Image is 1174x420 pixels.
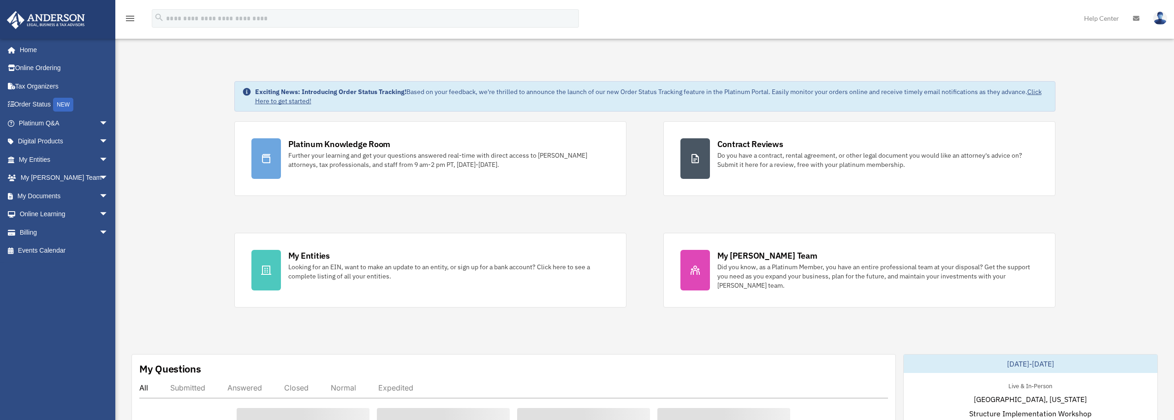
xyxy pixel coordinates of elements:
a: My Entities Looking for an EIN, want to make an update to an entity, or sign up for a bank accoun... [234,233,626,308]
div: Based on your feedback, we're thrilled to announce the launch of our new Order Status Tracking fe... [255,87,1048,106]
div: Looking for an EIN, want to make an update to an entity, or sign up for a bank account? Click her... [288,262,609,281]
div: Do you have a contract, rental agreement, or other legal document you would like an attorney's ad... [717,151,1038,169]
div: NEW [53,98,73,112]
a: My Entitiesarrow_drop_down [6,150,122,169]
div: My [PERSON_NAME] Team [717,250,817,261]
a: Click Here to get started! [255,88,1042,105]
a: Billingarrow_drop_down [6,223,122,242]
img: User Pic [1153,12,1167,25]
span: Structure Implementation Workshop [969,408,1091,419]
div: Answered [227,383,262,392]
span: arrow_drop_down [99,150,118,169]
a: Contract Reviews Do you have a contract, rental agreement, or other legal document you would like... [663,121,1055,196]
i: menu [125,13,136,24]
a: Platinum Knowledge Room Further your learning and get your questions answered real-time with dire... [234,121,626,196]
div: My Questions [139,362,201,376]
strong: Exciting News: Introducing Order Status Tracking! [255,88,406,96]
a: My [PERSON_NAME] Team Did you know, as a Platinum Member, you have an entire professional team at... [663,233,1055,308]
a: My [PERSON_NAME] Teamarrow_drop_down [6,169,122,187]
span: arrow_drop_down [99,114,118,133]
img: Anderson Advisors Platinum Portal [4,11,88,29]
div: [DATE]-[DATE] [904,355,1157,373]
a: Tax Organizers [6,77,122,95]
span: arrow_drop_down [99,187,118,206]
div: Further your learning and get your questions answered real-time with direct access to [PERSON_NAM... [288,151,609,169]
a: Events Calendar [6,242,122,260]
div: Normal [331,383,356,392]
div: Live & In-Person [1001,380,1060,390]
a: Online Learningarrow_drop_down [6,205,122,224]
a: Order StatusNEW [6,95,122,114]
div: Closed [284,383,309,392]
div: Did you know, as a Platinum Member, you have an entire professional team at your disposal? Get th... [717,262,1038,290]
span: [GEOGRAPHIC_DATA], [US_STATE] [974,394,1087,405]
a: Online Ordering [6,59,122,77]
a: menu [125,16,136,24]
span: arrow_drop_down [99,169,118,188]
span: arrow_drop_down [99,132,118,151]
a: Digital Productsarrow_drop_down [6,132,122,151]
a: My Documentsarrow_drop_down [6,187,122,205]
div: Platinum Knowledge Room [288,138,391,150]
a: Platinum Q&Aarrow_drop_down [6,114,122,132]
span: arrow_drop_down [99,223,118,242]
div: Submitted [170,383,205,392]
div: Contract Reviews [717,138,783,150]
div: My Entities [288,250,330,261]
i: search [154,12,164,23]
div: All [139,383,148,392]
span: arrow_drop_down [99,205,118,224]
a: Home [6,41,118,59]
div: Expedited [378,383,413,392]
